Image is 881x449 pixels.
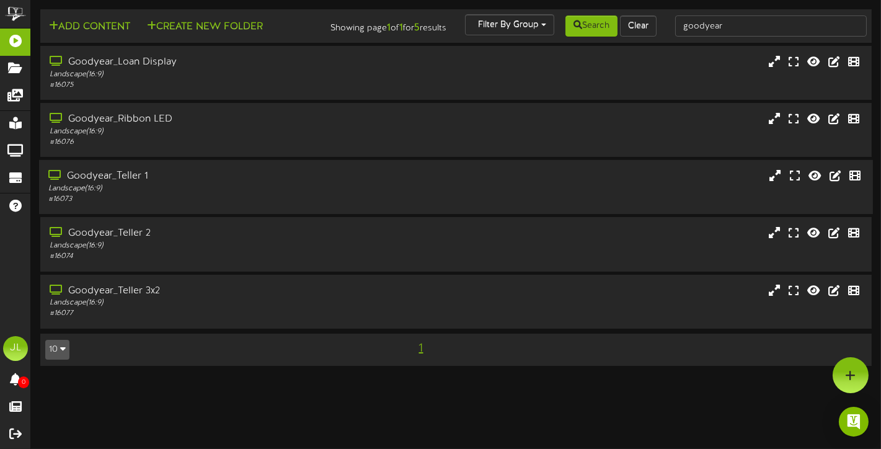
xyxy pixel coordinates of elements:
div: Open Intercom Messenger [839,407,869,437]
button: Search [565,16,618,37]
button: Add Content [45,19,134,35]
div: # 16077 [50,308,378,319]
button: Create New Folder [143,19,267,35]
div: Goodyear_Teller 2 [50,226,378,241]
div: # 16073 [48,194,377,205]
div: JL [3,336,28,361]
div: Goodyear_Teller 3x2 [50,284,378,298]
button: Filter By Group [465,14,554,35]
div: # 16074 [50,251,378,262]
div: Landscape ( 16:9 ) [50,127,378,137]
span: 0 [18,376,29,388]
span: 1 [416,342,427,355]
button: 10 [45,340,69,360]
div: Goodyear_Loan Display [50,55,378,69]
div: Landscape ( 16:9 ) [50,69,378,80]
div: Goodyear_Ribbon LED [50,112,378,127]
strong: 1 [387,22,391,33]
strong: 5 [414,22,420,33]
div: Landscape ( 16:9 ) [50,241,378,251]
strong: 1 [399,22,403,33]
div: Goodyear_Teller 1 [48,169,377,184]
div: # 16076 [50,137,378,148]
div: # 16075 [50,80,378,91]
button: Clear [620,16,657,37]
div: Showing page of for results [316,14,456,35]
div: Landscape ( 16:9 ) [48,184,377,194]
input: -- Search Playlists by Name -- [675,16,867,37]
div: Landscape ( 16:9 ) [50,298,378,308]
